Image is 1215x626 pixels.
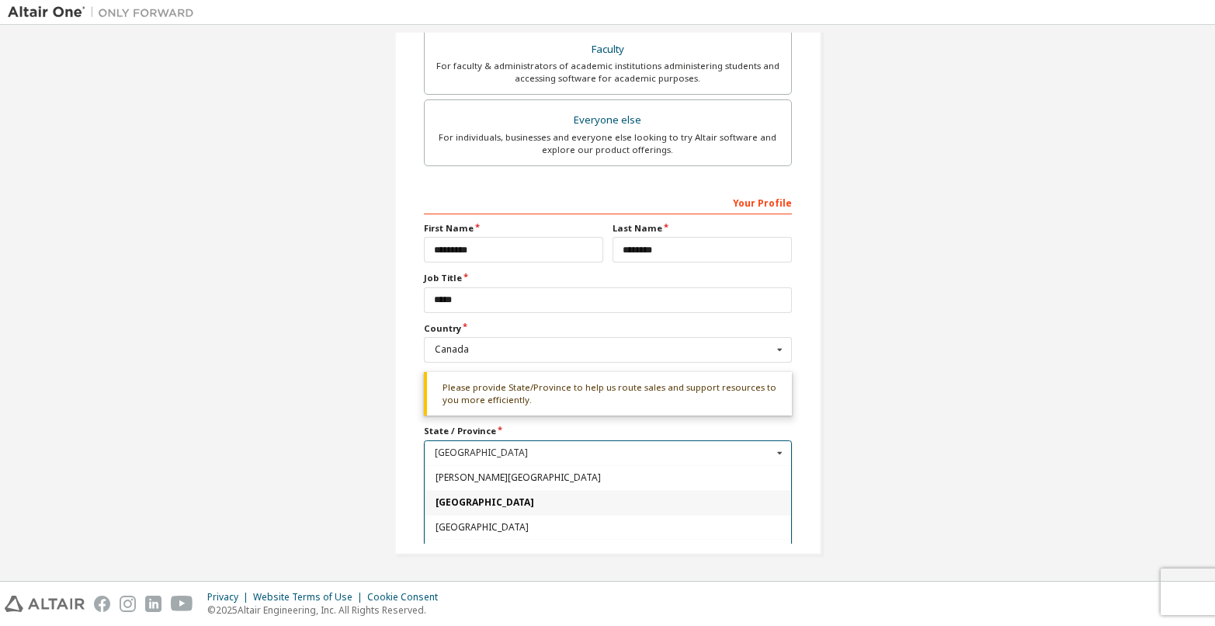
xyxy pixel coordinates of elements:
div: Please provide State/Province to help us route sales and support resources to you more efficiently. [424,372,792,416]
div: Everyone else [434,110,782,131]
label: Last Name [613,222,792,235]
label: Country [424,322,792,335]
div: Your Profile [424,190,792,214]
img: youtube.svg [171,596,193,612]
img: instagram.svg [120,596,136,612]
div: Cookie Consent [367,591,447,603]
span: [PERSON_NAME][GEOGRAPHIC_DATA] [435,473,780,482]
div: Canada [435,345,772,354]
div: For individuals, businesses and everyone else looking to try Altair software and explore our prod... [434,131,782,156]
label: First Name [424,222,603,235]
span: [GEOGRAPHIC_DATA] [435,523,780,532]
div: Website Terms of Use [253,591,367,603]
div: For faculty & administrators of academic institutions administering students and accessing softwa... [434,60,782,85]
p: © 2025 Altair Engineering, Inc. All Rights Reserved. [207,603,447,617]
div: Faculty [434,39,782,61]
label: State / Province [424,425,792,437]
img: altair_logo.svg [5,596,85,612]
div: Privacy [207,591,253,603]
span: [GEOGRAPHIC_DATA] [435,498,780,507]
img: facebook.svg [94,596,110,612]
label: Job Title [424,272,792,284]
img: linkedin.svg [145,596,161,612]
img: Altair One [8,5,202,20]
